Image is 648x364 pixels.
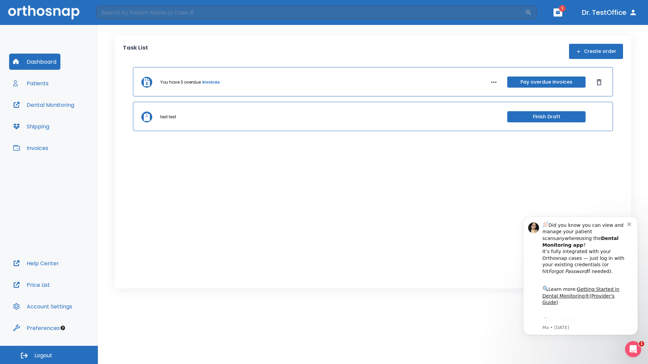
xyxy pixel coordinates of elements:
[639,341,644,346] span: 1
[9,255,63,271] button: Help Center
[9,54,60,70] button: Dashboard
[29,112,89,124] a: App Store
[9,298,76,314] button: Account Settings
[9,320,64,336] button: Preferences
[8,5,80,19] img: Orthosnap
[559,5,566,12] span: 1
[60,325,66,331] div: Tooltip anchor
[9,277,54,293] button: Price List
[123,44,148,59] p: Task List
[34,352,52,359] span: Logout
[507,111,586,122] button: Finish Draft
[29,118,114,124] p: Message from Ma, sent 2w ago
[569,44,623,59] button: Create order
[9,75,53,91] button: Patients
[160,79,201,85] p: You have 3 overdue
[594,77,604,88] button: Dismiss
[513,206,648,346] iframe: Intercom notifications message
[507,77,586,88] button: Pay overdue invoices
[9,97,78,113] button: Dental Monitoring
[114,14,120,20] button: Dismiss notification
[625,341,641,357] iframe: Intercom live chat
[9,140,52,156] button: Invoices
[97,6,525,19] input: Search by Patient Name or Case #
[579,6,640,19] button: Dr. TestOffice
[29,110,114,144] div: Download the app: | ​ Let us know if you need help getting started!
[202,79,220,85] a: invoices
[9,118,53,134] button: Shipping
[160,114,176,120] p: test test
